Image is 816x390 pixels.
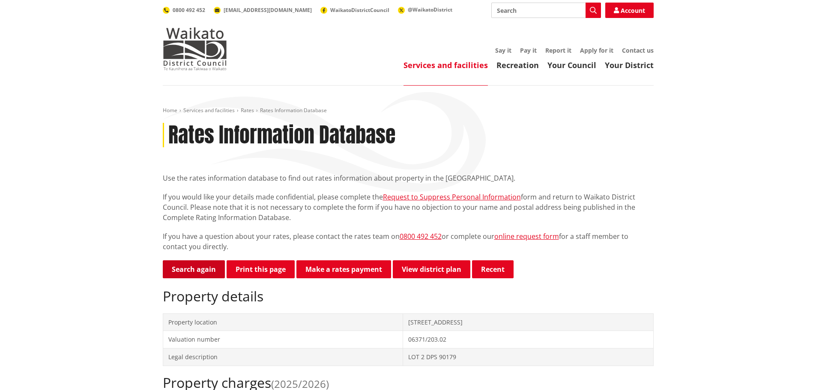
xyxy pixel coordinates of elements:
td: Legal description [163,348,403,366]
a: Pay it [520,46,537,54]
a: View district plan [393,260,470,278]
iframe: Messenger Launcher [777,354,807,385]
a: Rates [241,107,254,114]
a: Services and facilities [404,60,488,70]
a: 0800 492 452 [400,232,442,241]
a: WaikatoDistrictCouncil [320,6,389,14]
a: Report it [545,46,571,54]
td: 06371/203.02 [403,331,653,348]
a: Recreation [496,60,539,70]
p: If you have a question about your rates, please contact the rates team on or complete our for a s... [163,231,654,252]
a: @WaikatoDistrict [398,6,452,13]
a: Apply for it [580,46,613,54]
nav: breadcrumb [163,107,654,114]
a: Your Council [547,60,596,70]
h2: Property details [163,288,654,304]
p: Use the rates information database to find out rates information about property in the [GEOGRAPHI... [163,173,654,183]
p: If you would like your details made confidential, please complete the form and return to Waikato ... [163,192,654,223]
button: Print this page [227,260,295,278]
a: Your District [605,60,654,70]
a: Account [605,3,654,18]
a: 0800 492 452 [163,6,205,14]
img: Waikato District Council - Te Kaunihera aa Takiwaa o Waikato [163,27,227,70]
h1: Rates Information Database [168,123,395,148]
a: Say it [495,46,511,54]
td: Property location [163,313,403,331]
button: Recent [472,260,514,278]
td: LOT 2 DPS 90179 [403,348,653,366]
input: Search input [491,3,601,18]
span: [EMAIL_ADDRESS][DOMAIN_NAME] [224,6,312,14]
a: online request form [494,232,559,241]
td: Valuation number [163,331,403,348]
a: Search again [163,260,225,278]
span: 0800 492 452 [173,6,205,14]
a: Contact us [622,46,654,54]
a: Request to Suppress Personal Information [383,192,521,202]
a: Services and facilities [183,107,235,114]
a: Home [163,107,177,114]
a: [EMAIL_ADDRESS][DOMAIN_NAME] [214,6,312,14]
span: Rates Information Database [260,107,327,114]
td: [STREET_ADDRESS] [403,313,653,331]
a: Make a rates payment [296,260,391,278]
span: @WaikatoDistrict [408,6,452,13]
span: WaikatoDistrictCouncil [330,6,389,14]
